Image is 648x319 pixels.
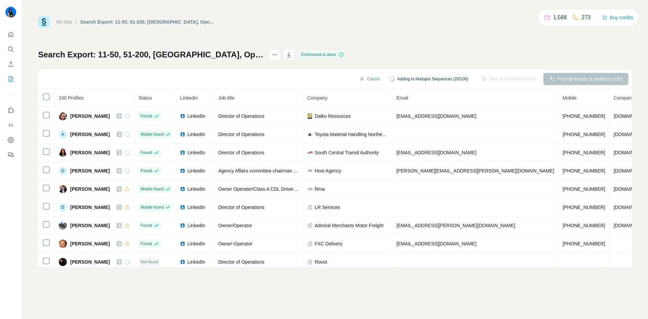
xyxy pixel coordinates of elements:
span: Adding to Hubspot Sequences (20/100) [397,76,468,82]
span: Rovot [315,259,327,265]
span: LinkedIn [187,131,205,138]
img: Avatar [59,240,67,248]
img: LinkedIn logo [180,113,185,119]
span: Director of Operations [218,205,264,210]
img: Avatar [59,258,67,266]
span: [PHONE_NUMBER] [563,132,605,137]
img: company-logo [307,168,313,174]
span: [EMAIL_ADDRESS][PERSON_NAME][DOMAIN_NAME] [396,223,515,228]
span: Toyota Material Handling Northeast, Inc. [315,131,388,138]
img: Avatar [59,221,67,230]
button: Use Surfe API [5,119,16,131]
span: [PHONE_NUMBER] [563,150,605,155]
button: Feedback [5,149,16,161]
span: [PHONE_NUMBER] [563,223,605,228]
img: company-logo [307,132,313,137]
span: Found [140,241,152,247]
img: LinkedIn logo [180,150,185,155]
span: Director of Operations [218,259,264,265]
span: Found [140,113,152,119]
span: Dalko Resources [315,113,351,119]
p: 273 [582,14,591,22]
span: Mobile found [140,131,164,137]
span: Found [140,168,152,174]
span: [PHONE_NUMBER] [563,113,605,119]
span: [PERSON_NAME] [70,167,110,174]
span: [PERSON_NAME] [70,204,110,211]
span: Job title [218,95,234,101]
span: LinkedIn [187,222,205,229]
span: [PERSON_NAME] [70,186,110,192]
img: Avatar [59,185,67,193]
span: [PHONE_NUMBER] [563,205,605,210]
span: Agency Affairs committee chairman [PERSON_NAME] [218,168,332,174]
img: Avatar [59,149,67,157]
img: Avatar [59,112,67,120]
span: Owner/Operator [218,223,252,228]
span: Found [140,150,152,156]
span: [PERSON_NAME][EMAIL_ADDRESS][PERSON_NAME][DOMAIN_NAME] [396,168,554,174]
span: Mobile found [140,204,164,210]
button: Enrich CSV [5,58,16,70]
span: LinkedIn [187,240,205,247]
p: 1,568 [553,14,567,22]
span: Company [307,95,327,101]
span: [EMAIL_ADDRESS][DOMAIN_NAME] [396,241,476,246]
span: Rma [315,186,325,192]
span: LinkedIn [187,186,205,192]
h1: Search Export: 11-50, 51-200, [GEOGRAPHIC_DATA], Operations, Co-Founder, Owner, Chief Executive O... [38,49,263,60]
img: LinkedIn logo [180,223,185,228]
img: company-logo [307,150,313,155]
span: Not found [140,259,158,265]
span: FXC Delivery [315,240,342,247]
button: Buy credits [602,13,633,22]
div: D [59,203,67,211]
span: Director of Operations [218,113,264,119]
span: [PERSON_NAME] [70,131,110,138]
span: Status [138,95,152,101]
span: Host Agency [315,167,341,174]
span: Owner-Operator [218,241,252,246]
img: LinkedIn logo [180,241,185,246]
span: LR Services [315,204,340,211]
div: A [59,130,67,138]
span: LinkedIn [187,259,205,265]
img: company-logo [307,113,313,119]
button: Use Surfe on LinkedIn [5,104,16,116]
span: LinkedIn [187,113,205,119]
span: LinkedIn [187,149,205,156]
div: D [59,167,67,175]
button: Search [5,43,16,55]
span: LinkedIn [187,167,205,174]
button: My lists [5,73,16,85]
span: Director of Operations [218,150,264,155]
span: South Central Transit Authority [315,149,379,156]
a: My lists [56,19,72,25]
div: Search Export: 11-50, 51-200, [GEOGRAPHIC_DATA], Operations, Co-Founder, Owner, Chief Executive O... [80,19,214,25]
span: [PHONE_NUMBER] [563,186,605,192]
span: [PERSON_NAME] [70,113,110,119]
img: LinkedIn logo [180,259,185,265]
img: Avatar [5,7,16,18]
span: Mobile found [140,186,164,192]
span: [PERSON_NAME] [70,259,110,265]
span: LinkedIn [180,95,198,101]
img: Surfe Logo [38,16,50,28]
span: [PERSON_NAME] [70,240,110,247]
button: Quick start [5,28,16,41]
span: LinkedIn [187,204,205,211]
button: Dashboard [5,134,16,146]
div: Enrichment is done [299,51,346,59]
img: LinkedIn logo [180,205,185,210]
span: Director of Operations [218,132,264,137]
span: [PERSON_NAME] [70,222,110,229]
span: [EMAIL_ADDRESS][DOMAIN_NAME] [396,150,476,155]
span: 100 Profiles [59,95,84,101]
span: Email [396,95,408,101]
span: [PHONE_NUMBER] [563,241,605,246]
span: Mobile [563,95,576,101]
span: [PERSON_NAME] [70,149,110,156]
img: LinkedIn logo [180,186,185,192]
img: LinkedIn logo [180,168,185,174]
img: LinkedIn logo [180,132,185,137]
